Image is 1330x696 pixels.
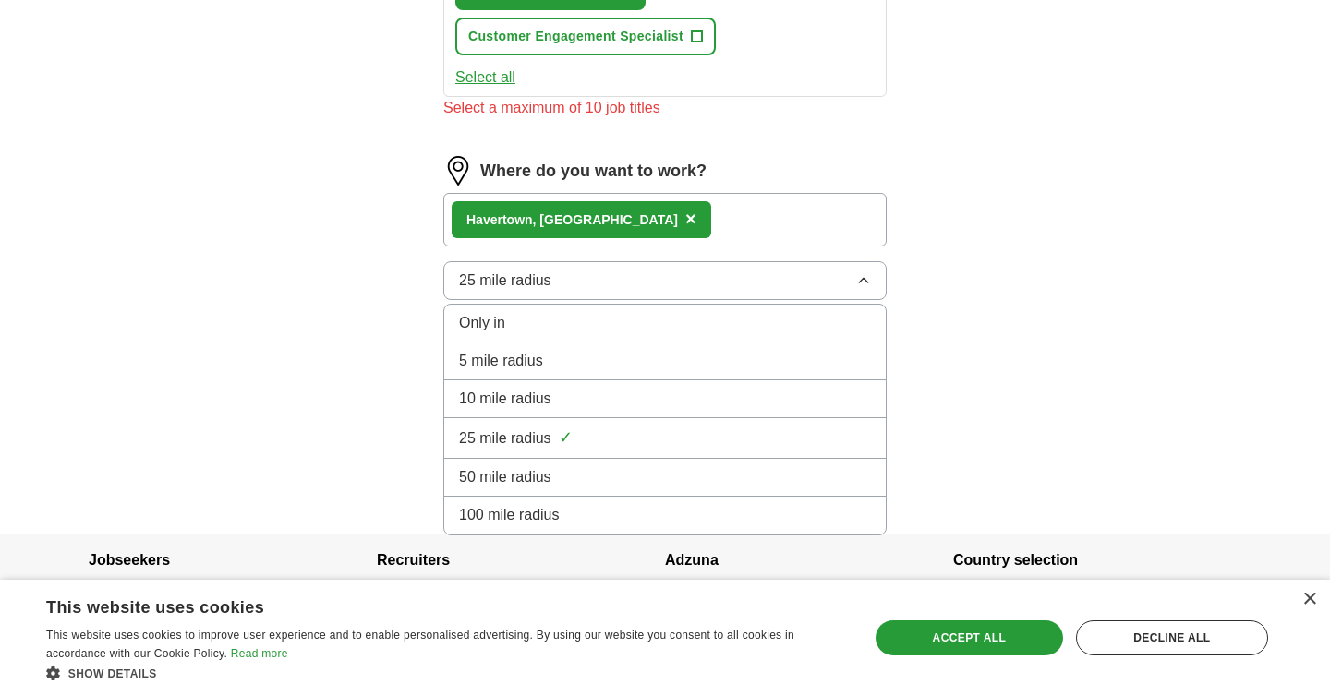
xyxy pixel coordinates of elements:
[466,212,533,227] strong: Havertown
[443,261,887,300] button: 25 mile radius
[443,97,887,119] div: Select a maximum of 10 job titles
[876,620,1063,655] div: Accept all
[480,159,707,184] label: Where do you want to work?
[455,18,716,55] button: Customer Engagement Specialist
[46,629,794,660] span: This website uses cookies to improve user experience and to enable personalised advertising. By u...
[685,209,696,229] span: ×
[459,270,551,292] span: 25 mile radius
[685,206,696,234] button: ×
[231,647,288,660] a: Read more, opens a new window
[466,210,678,230] div: , [GEOGRAPHIC_DATA]
[46,591,799,618] div: This website uses cookies
[459,388,551,410] span: 10 mile radius
[459,466,551,488] span: 50 mile radius
[46,664,845,682] div: Show details
[459,312,505,334] span: Only in
[953,534,1241,586] h4: Country selection
[1076,620,1268,655] div: Decline all
[455,66,515,89] button: Select all
[443,156,473,186] img: location.png
[68,667,157,680] span: Show details
[468,27,683,46] span: Customer Engagement Specialist
[459,504,560,526] span: 100 mile radius
[559,426,573,450] span: ✓
[459,427,551,450] span: 25 mile radius
[1302,593,1316,606] div: Close
[459,350,543,372] span: 5 mile radius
